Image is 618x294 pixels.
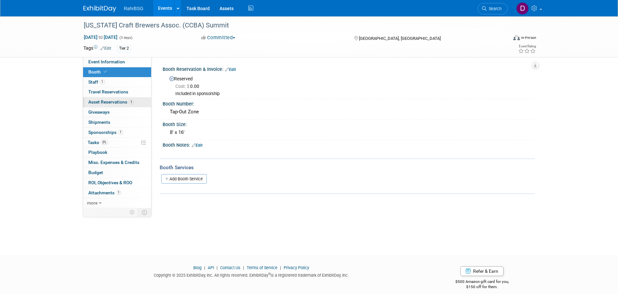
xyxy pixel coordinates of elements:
[168,74,530,97] div: Reserved
[88,130,123,135] span: Sponsorships
[88,109,110,115] span: Giveaways
[81,20,498,31] div: [US_STATE] Craft Brewers Assoc. (CCBA) Summit
[83,45,111,52] td: Tags
[88,150,107,155] span: Playbook
[268,272,271,276] sup: ®
[83,148,151,157] a: Playbook
[116,190,121,195] span: 1
[119,36,132,40] span: (3 days)
[118,130,123,135] span: 1
[83,138,151,148] a: Tasks0%
[521,35,536,40] div: In-Person
[359,36,441,41] span: [GEOGRAPHIC_DATA], [GEOGRAPHIC_DATA]
[88,120,110,125] span: Shipments
[88,170,103,175] span: Budget
[175,91,530,97] div: Included in sponsorship
[83,57,151,67] a: Event Information
[460,266,503,276] a: Refer & Earn
[88,69,108,74] span: Booth
[469,34,537,44] div: Event Format
[168,127,530,138] div: 8' x 16'
[83,188,151,198] a: Attachments1
[247,265,277,270] a: Terms of Service
[83,168,151,178] a: Budget
[83,67,151,77] a: Booth
[124,6,144,11] span: RahrBSG
[163,120,535,128] div: Booth Size:
[203,265,207,270] span: |
[215,265,219,270] span: |
[220,265,240,270] a: Contact Us
[199,34,238,41] button: Committed
[117,45,131,52] div: Tier 2
[83,118,151,127] a: Shipments
[208,265,214,270] a: API
[83,77,151,87] a: Staff1
[83,34,118,40] span: [DATE] [DATE]
[88,99,134,105] span: Asset Reservations
[175,84,202,89] span: 0.00
[83,198,151,208] a: more
[88,79,105,85] span: Staff
[241,265,246,270] span: |
[163,140,535,149] div: Booth Notes:
[429,275,535,290] div: $500 Amazon gift card for you,
[516,2,529,15] img: Dan Kearney
[127,208,138,217] td: Personalize Event Tab Strip
[97,35,104,40] span: to
[513,35,520,40] img: Format-Inperson.png
[100,46,111,51] a: Edit
[87,200,97,205] span: more
[83,158,151,168] a: Misc. Expenses & Credits
[163,64,535,73] div: Booth Reservation & Invoice:
[486,6,502,11] span: Search
[104,70,107,73] i: Booth reservation complete
[225,67,236,72] a: Edit
[160,164,535,171] div: Booth Services
[83,97,151,107] a: Asset Reservations1
[518,45,536,48] div: Event Rating
[83,128,151,138] a: Sponsorships1
[83,6,116,12] img: ExhibitDay
[83,87,151,97] a: Travel Reservations
[478,3,508,14] a: Search
[88,160,139,165] span: Misc. Expenses & Credits
[163,99,535,107] div: Booth Number:
[168,107,530,117] div: Tap-Out Zone
[83,271,420,278] div: Copyright © 2025 ExhibitDay, Inc. All rights reserved. ExhibitDay is a registered trademark of Ex...
[88,59,125,64] span: Event Information
[88,89,128,94] span: Travel Reservations
[175,84,190,89] span: Cost: $
[101,140,108,145] span: 0%
[83,178,151,188] a: ROI, Objectives & ROO
[193,265,202,270] a: Blog
[88,140,108,145] span: Tasks
[278,265,283,270] span: |
[88,190,121,195] span: Attachments
[83,107,151,117] a: Giveaways
[284,265,309,270] a: Privacy Policy
[88,180,132,185] span: ROI, Objectives & ROO
[129,100,134,105] span: 1
[138,208,151,217] td: Toggle Event Tabs
[192,143,203,148] a: Edit
[100,79,105,84] span: 1
[161,174,207,184] a: Add Booth Service
[429,284,535,290] div: $150 off for them.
